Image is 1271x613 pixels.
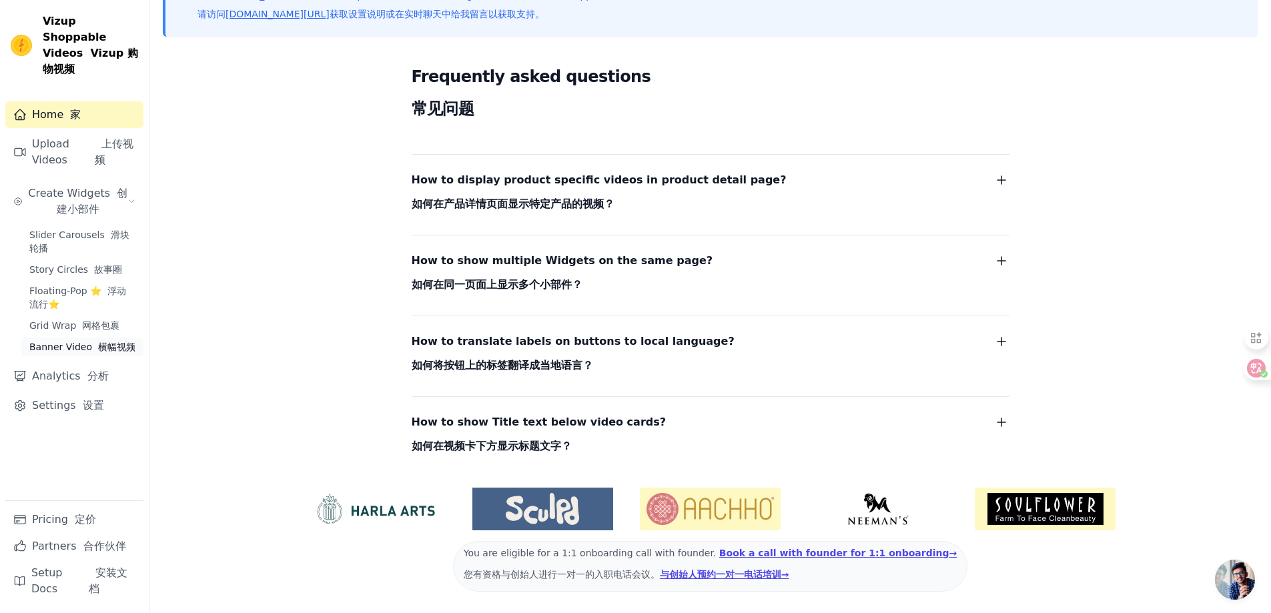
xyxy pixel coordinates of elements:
a: Floating-Pop ⭐ 浮动流行⭐ [21,281,143,314]
font: 设置 [83,399,104,412]
span: How to translate labels on buttons to local language? [412,332,735,380]
a: Settings 设置 [5,392,143,419]
font: 合作伙伴 [83,540,126,552]
button: How to display product specific videos in product detail page?如何在产品详情页面显示特定产品的视频？ [412,171,1009,219]
div: Open chat [1215,560,1255,600]
a: 与创始人预约一对一电话培训 [660,569,789,580]
a: Banner Video 横幅视频 [21,338,143,356]
a: Analytics 分析 [5,363,143,390]
font: 如何在产品详情页面显示特定产品的视频？ [412,197,614,210]
span: Create Widgets [28,185,128,217]
a: Story Circles 故事圈 [21,260,143,279]
span: Story Circles [29,263,122,276]
a: Slider Carousels 滑块轮播 [21,225,143,257]
span: How to show Title text below video cards? [412,413,667,461]
font: 安装文档 [89,566,127,595]
span: How to display product specific videos in product detail page? [412,171,787,219]
a: Partners 合作伙伴 [5,533,143,560]
font: 上传视频 [95,137,133,166]
font: 常见问题 [412,99,474,118]
img: Vizup [11,35,32,56]
a: Pricing 定价 [5,506,143,533]
span: Grid Wrap [29,319,119,332]
font: 请访问 获取设置说明或在实时聊天中给我留言以获取支持。 [197,9,544,19]
font: 如何将按钮上的标签翻译成当地语言？ [412,359,593,372]
font: 如何在视频卡下方显示标题文字？ [412,440,572,452]
font: 网格包裹 [82,320,119,331]
font: Vizup 购物视频 [43,47,138,75]
button: How to translate labels on buttons to local language?如何将按钮上的标签翻译成当地语言？ [412,332,1009,380]
img: HarlaArts [305,493,446,525]
span: Banner Video [29,340,135,354]
a: Home 家 [5,101,143,128]
font: 故事圈 [94,264,122,275]
button: How to show Title text below video cards?如何在视频卡下方显示标题文字？ [412,413,1009,461]
img: Sculpd US [472,493,613,525]
img: Soulflower [975,488,1116,530]
a: [DOMAIN_NAME][URL] [226,9,330,19]
span: Vizup Shoppable Videos [43,13,138,77]
font: 家 [70,108,81,121]
font: 横幅视频 [98,342,135,352]
a: Grid Wrap 网格包裹 [21,316,143,335]
font: 分析 [87,370,109,382]
span: Slider Carousels [29,228,135,255]
button: Create Widgets 创建小部件 [5,180,143,223]
font: 定价 [75,513,96,526]
a: Setup Docs 安装文档 [5,560,143,602]
font: 如何在同一页面上显示多个小部件？ [412,278,582,291]
a: Upload Videos 上传视频 [5,131,143,173]
span: Floating-Pop ⭐ [29,284,135,311]
span: How to show multiple Widgets on the same page? [412,251,713,299]
h2: Frequently asked questions [412,63,1009,127]
button: How to show multiple Widgets on the same page?如何在同一页面上显示多个小部件？ [412,251,1009,299]
img: Neeman's [807,493,948,525]
img: Aachho [640,488,781,530]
